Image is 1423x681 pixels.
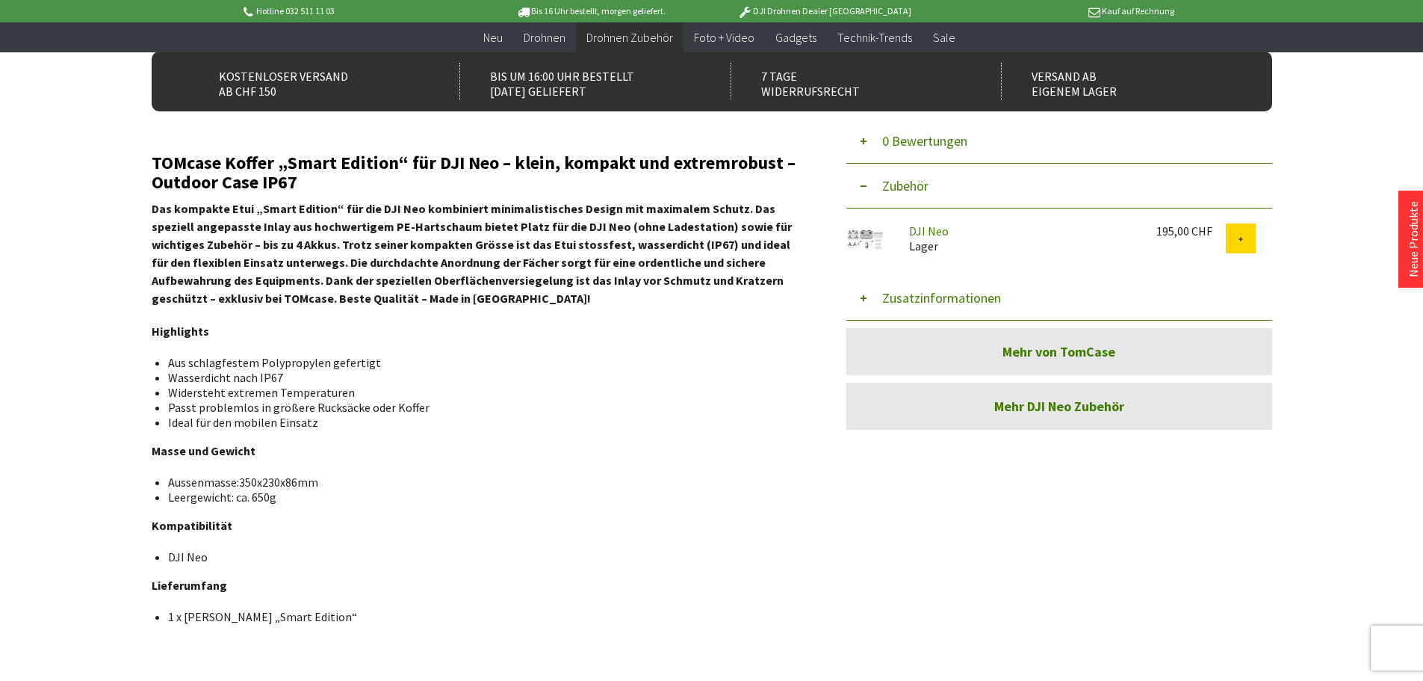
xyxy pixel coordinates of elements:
[846,224,884,255] img: DJI Neo
[152,443,255,458] strong: Masse und Gewicht
[168,400,790,415] li: Passt problemlos in größere Rucksäcke oder Koffer
[846,119,1272,164] button: 0 Bewertungen
[837,30,912,45] span: Technik-Trends
[707,2,940,20] p: DJI Drohnen Dealer [GEOGRAPHIC_DATA]
[923,22,966,53] a: Sale
[765,22,827,53] a: Gadgets
[683,22,765,53] a: Foto + Video
[731,63,969,100] div: 7 Tage Widerrufsrecht
[846,383,1272,430] a: Mehr DJI Neo Zubehör
[586,30,673,45] span: Drohnen Zubehör
[152,518,232,533] strong: Kompatibilität
[152,578,227,593] strong: Lieferumfang
[1406,201,1421,277] a: Neue Produkte
[513,22,576,53] a: Drohnen
[909,224,949,238] a: DJI Neo
[524,30,565,45] span: Drohnen
[846,276,1272,321] button: Zusatzinformationen
[168,475,790,490] li: Aussenmasse:350x230x86mm
[168,549,790,564] li: DJI Neo
[846,164,1272,209] button: Zubehör
[1001,63,1239,100] div: Versand ab eigenem Lager
[827,22,923,53] a: Technik-Trends
[168,370,790,385] li: Wasserdicht nach IP67
[459,63,698,100] div: Bis um 16:00 Uhr bestellt [DATE] geliefert
[694,30,754,45] span: Foto + Video
[941,2,1174,20] p: Kauf auf Rechnung
[474,2,707,20] p: Bis 16 Uhr bestellt, morgen geliefert.
[152,201,792,306] strong: Das kompakte Etui „Smart Edition“ für die DJI Neo kombiniert minimalistisches Design mit maximale...
[168,609,790,624] li: 1 x [PERSON_NAME] „Smart Edition“
[189,63,427,100] div: Kostenloser Versand ab CHF 150
[1156,224,1226,238] div: 195,00 CHF
[168,415,790,430] li: Ideal für den mobilen Einsatz
[846,328,1272,375] a: Mehr von TomCase
[152,153,802,192] h2: TOMcase Koffer „Smart Edition“ für DJI Neo – klein, kompakt und extremrobust – Outdoor Case IP67
[152,324,209,339] strong: Highlights
[168,385,790,400] li: Widersteht extremen Temperaturen
[897,224,1144,253] div: Lager
[576,22,683,53] a: Drohnen Zubehör
[473,22,513,53] a: Neu
[933,30,955,45] span: Sale
[168,490,790,505] li: Leergewicht: ca. 650g
[483,30,503,45] span: Neu
[241,2,474,20] p: Hotline 032 511 11 03
[168,355,790,370] li: Aus schlagfestem Polypropylen gefertigt
[775,30,816,45] span: Gadgets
